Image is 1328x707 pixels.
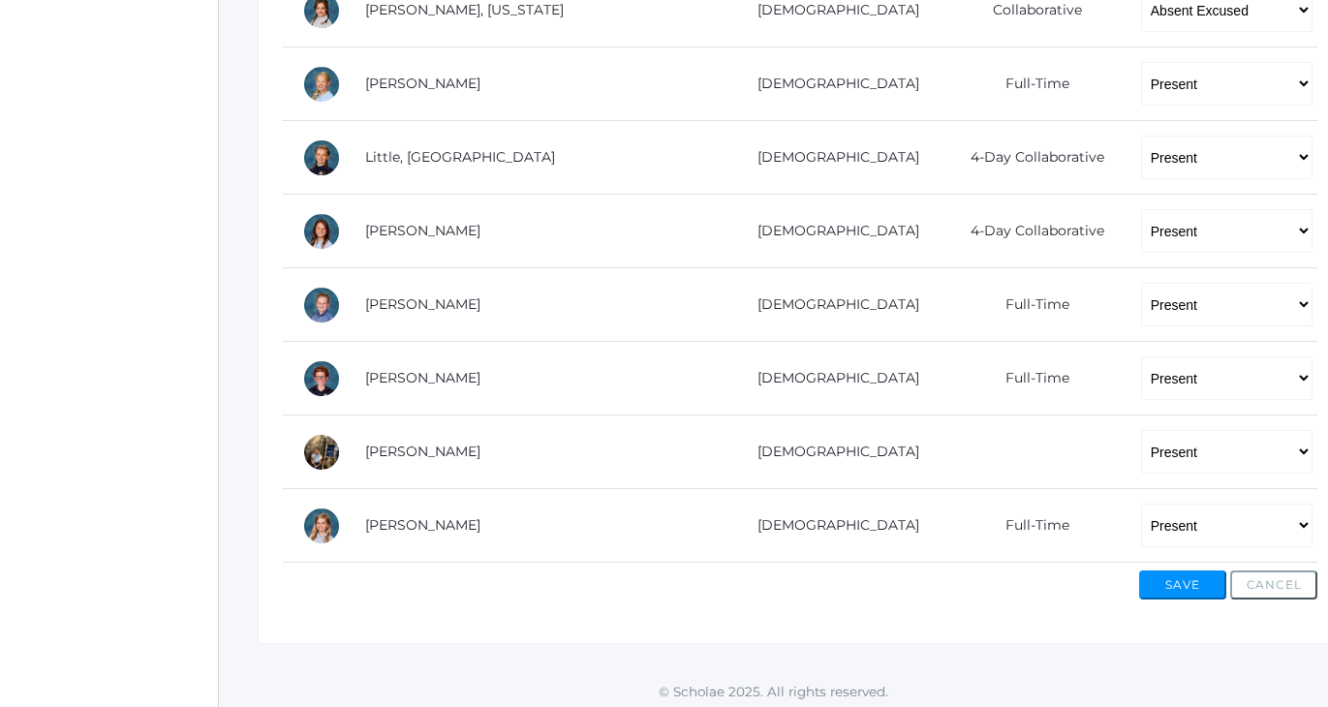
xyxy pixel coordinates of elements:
a: [PERSON_NAME] [365,443,480,460]
td: [DEMOGRAPHIC_DATA] [725,268,940,342]
td: [DEMOGRAPHIC_DATA] [725,342,940,415]
div: Maggie Oram [302,212,341,251]
a: [PERSON_NAME] [365,369,480,386]
td: [DEMOGRAPHIC_DATA] [725,415,940,489]
td: [DEMOGRAPHIC_DATA] [725,489,940,563]
div: Dylan Sandeman [302,286,341,324]
td: Full-Time [939,268,1121,342]
div: Savannah Little [302,138,341,177]
a: [PERSON_NAME], [US_STATE] [365,1,564,18]
td: Full-Time [939,489,1121,563]
td: Full-Time [939,47,1121,121]
a: [PERSON_NAME] [365,295,480,313]
div: Eleanor Velasquez [302,433,341,472]
a: Little, [GEOGRAPHIC_DATA] [365,148,555,166]
td: [DEMOGRAPHIC_DATA] [725,121,940,195]
td: [DEMOGRAPHIC_DATA] [725,47,940,121]
a: [PERSON_NAME] [365,222,480,239]
a: [PERSON_NAME] [365,75,480,92]
button: Save [1139,570,1226,599]
button: Cancel [1230,570,1317,599]
div: Theodore Trumpower [302,359,341,398]
td: 4-Day Collaborative [939,121,1121,195]
a: [PERSON_NAME] [365,516,480,534]
div: Bailey Zacharia [302,507,341,545]
td: 4-Day Collaborative [939,195,1121,268]
p: © Scholae 2025. All rights reserved. [219,682,1328,701]
td: Full-Time [939,342,1121,415]
td: [DEMOGRAPHIC_DATA] [725,195,940,268]
div: Chloe Lewis [302,65,341,104]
